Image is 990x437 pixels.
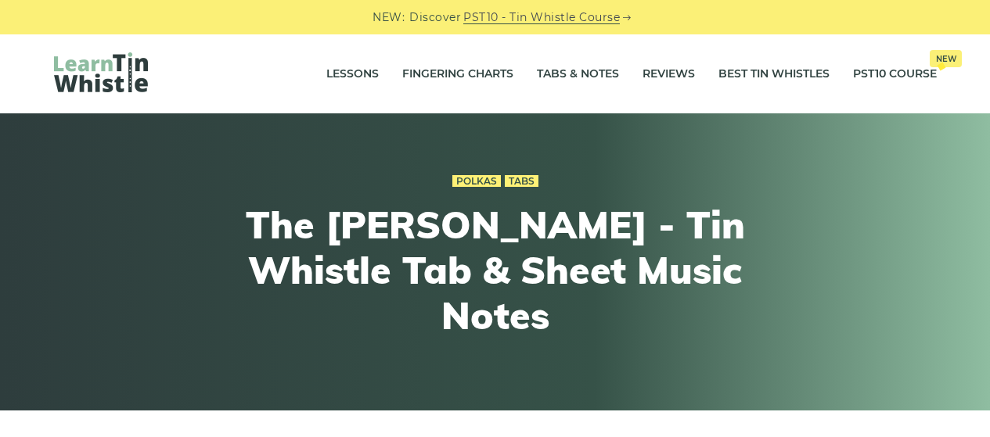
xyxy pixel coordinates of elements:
[452,175,501,188] a: Polkas
[402,55,513,94] a: Fingering Charts
[54,52,148,92] img: LearnTinWhistle.com
[505,175,538,188] a: Tabs
[718,55,830,94] a: Best Tin Whistles
[326,55,379,94] a: Lessons
[643,55,695,94] a: Reviews
[537,55,619,94] a: Tabs & Notes
[930,50,962,67] span: New
[853,55,937,94] a: PST10 CourseNew
[207,202,783,338] h1: The [PERSON_NAME] - Tin Whistle Tab & Sheet Music Notes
